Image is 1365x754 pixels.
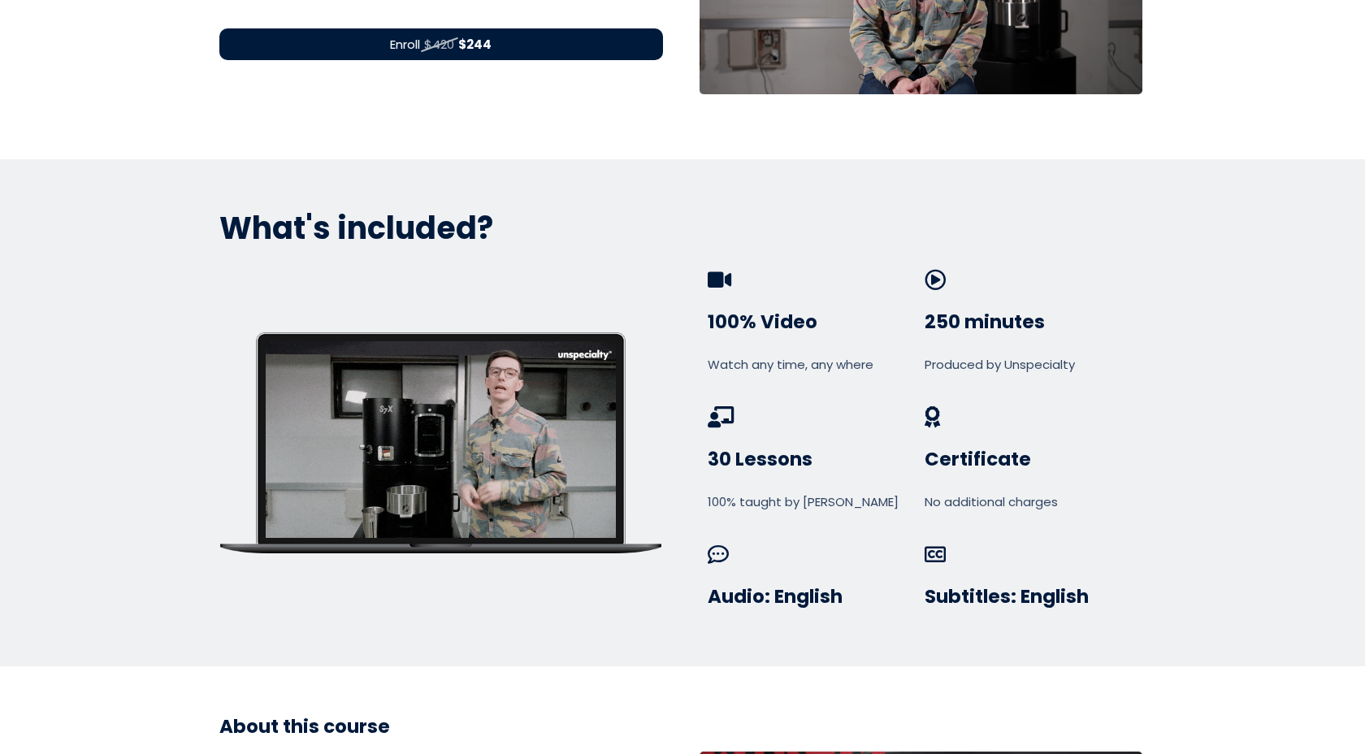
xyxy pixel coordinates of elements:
[424,35,454,54] span: $420
[390,35,420,54] span: Enroll
[708,492,918,511] div: 100% taught by [PERSON_NAME]
[708,355,918,374] div: Watch any time, any where
[925,585,1135,609] h3: Subtitles: English
[925,355,1135,374] div: Produced by Unspecialty
[708,585,918,609] h3: Audio: English
[458,36,492,53] strong: $244
[708,448,918,472] h3: 30 Lessons
[925,310,1135,335] h3: 250 minutes
[925,448,1135,472] h3: Certificate
[708,310,918,335] h3: 100% Video
[925,492,1135,511] div: No additional charges
[219,208,1146,248] p: What's included?
[219,715,663,739] h3: About this course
